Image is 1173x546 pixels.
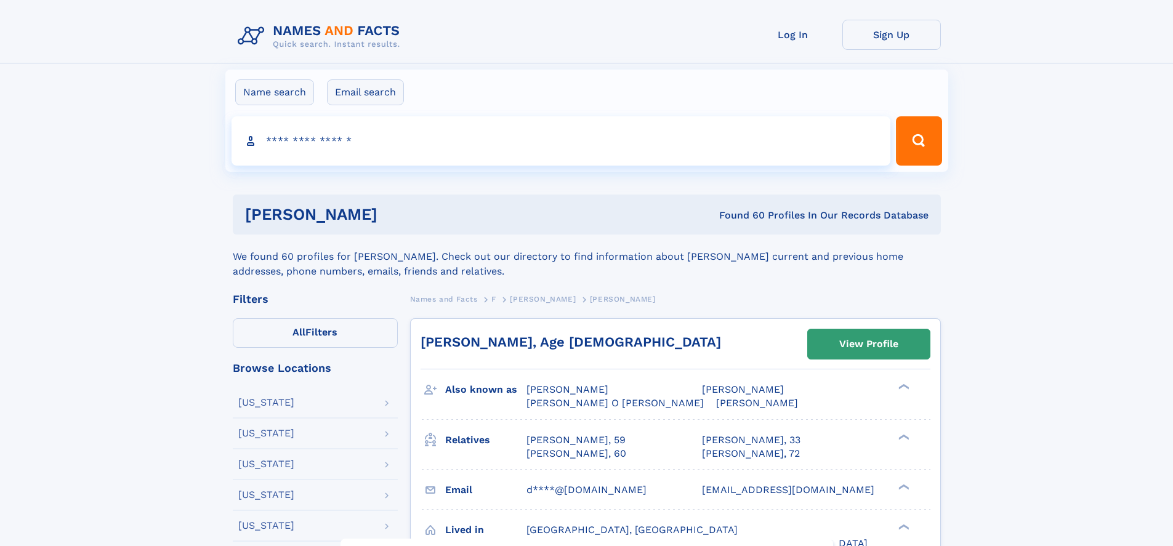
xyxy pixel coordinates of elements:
span: [PERSON_NAME] [716,397,798,409]
a: [PERSON_NAME], 60 [526,447,626,460]
a: [PERSON_NAME] [510,291,576,307]
div: [US_STATE] [238,459,294,469]
input: search input [232,116,891,166]
a: F [491,291,496,307]
label: Name search [235,79,314,105]
div: Browse Locations [233,363,398,374]
div: ❯ [895,433,910,441]
div: [US_STATE] [238,490,294,500]
span: [GEOGRAPHIC_DATA], [GEOGRAPHIC_DATA] [526,524,738,536]
span: F [491,295,496,303]
h3: Also known as [445,379,526,400]
h1: [PERSON_NAME] [245,207,549,222]
label: Filters [233,318,398,348]
button: Search Button [896,116,941,166]
h3: Email [445,480,526,500]
span: [EMAIL_ADDRESS][DOMAIN_NAME] [702,484,874,496]
div: View Profile [839,330,898,358]
div: ❯ [895,383,910,391]
span: [PERSON_NAME] [702,383,784,395]
a: Sign Up [842,20,941,50]
div: Found 60 Profiles In Our Records Database [548,209,929,222]
h3: Lived in [445,520,526,540]
div: [US_STATE] [238,428,294,438]
div: ❯ [895,483,910,491]
span: All [292,326,305,338]
a: [PERSON_NAME], 33 [702,433,800,447]
span: [PERSON_NAME] [510,295,576,303]
img: Logo Names and Facts [233,20,410,53]
a: [PERSON_NAME], 72 [702,447,800,460]
div: We found 60 profiles for [PERSON_NAME]. Check out our directory to find information about [PERSON... [233,235,941,279]
div: ❯ [895,523,910,531]
div: [US_STATE] [238,398,294,407]
label: Email search [327,79,404,105]
span: [PERSON_NAME] O [PERSON_NAME] [526,397,704,409]
a: [PERSON_NAME], 59 [526,433,626,447]
a: [PERSON_NAME], Age [DEMOGRAPHIC_DATA] [421,334,721,350]
a: Log In [744,20,842,50]
span: [PERSON_NAME] [526,383,608,395]
a: View Profile [808,329,930,359]
span: [PERSON_NAME] [590,295,656,303]
h3: Relatives [445,430,526,451]
a: Names and Facts [410,291,478,307]
div: Filters [233,294,398,305]
div: [US_STATE] [238,521,294,531]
